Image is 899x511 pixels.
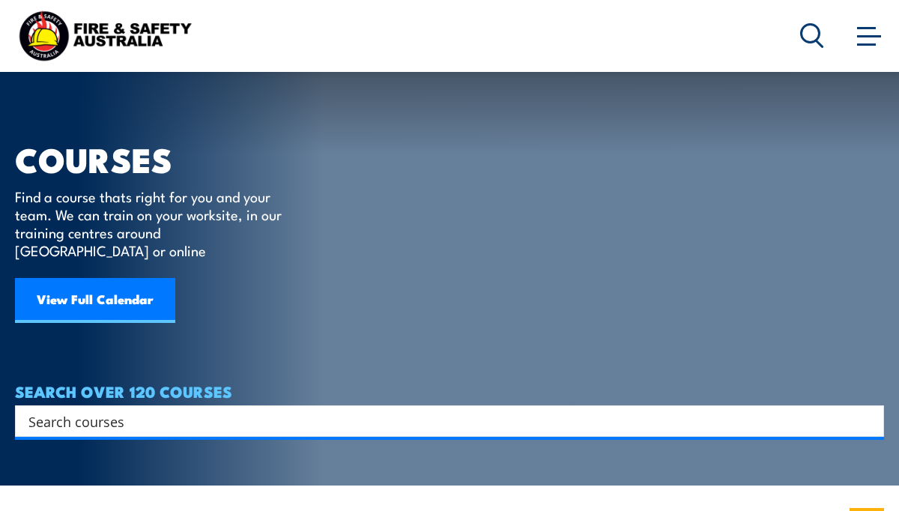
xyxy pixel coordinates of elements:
input: Search input [28,410,851,432]
p: Find a course thats right for you and your team. We can train on your worksite, in our training c... [15,187,288,259]
button: Search magnifier button [858,411,879,432]
form: Search form [31,411,854,432]
a: View Full Calendar [15,278,175,323]
h4: SEARCH OVER 120 COURSES [15,383,884,399]
h1: COURSES [15,144,303,173]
